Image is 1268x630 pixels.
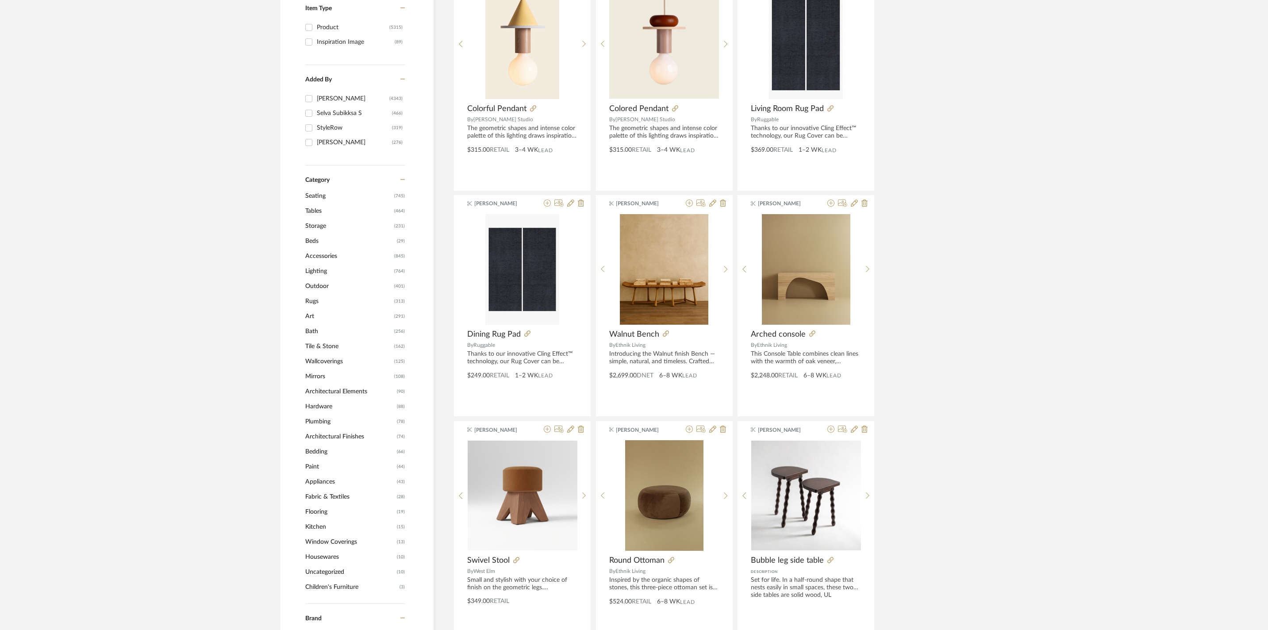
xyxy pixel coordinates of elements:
span: $315.00 [609,147,632,153]
span: $315.00 [467,147,490,153]
span: Retail [632,599,651,605]
div: (276) [392,135,403,150]
span: Lead [822,147,837,154]
img: Dining Rug Pad [485,214,559,325]
span: Fabric & Textiles [305,489,395,504]
span: Paint [305,459,395,474]
span: (74) [397,430,405,444]
span: (15) [397,520,405,534]
span: (464) [394,204,405,218]
span: Round Ottoman [609,556,665,565]
img: Arched console [762,214,850,325]
span: (13) [397,535,405,549]
span: Wallcoverings [305,354,392,369]
div: Description [751,568,861,576]
div: StyleRow [317,121,392,135]
img: Bubble leg side table [751,441,861,550]
img: Swivel Stool [468,441,577,550]
span: 6–8 WK [659,371,682,380]
span: Category [305,177,330,184]
span: Living Room Rug Pad [751,104,824,114]
span: (745) [394,189,405,203]
div: [PERSON_NAME] [317,135,392,150]
span: Retail [490,147,509,153]
div: (4343) [389,92,403,106]
div: (89) [395,35,403,49]
span: Architectural Elements [305,384,395,399]
span: Colorful Pendant [467,104,526,114]
span: (66) [397,445,405,459]
span: Seating [305,188,392,204]
span: $249.00 [467,373,490,379]
span: [PERSON_NAME] [474,426,530,434]
span: Dining Rug Pad [467,330,521,339]
div: Introducing the Walnut finish Bench — simple, natural, and timeless. Crafted from real trees, it ... [609,350,719,365]
span: Hardware [305,399,395,414]
span: (43) [397,475,405,489]
span: By [751,117,757,122]
span: Walnut Bench [609,330,659,339]
span: Bath [305,324,392,339]
span: Bedding [305,444,395,459]
div: Product [317,20,389,35]
span: Retail [778,373,798,379]
span: Outdoor [305,279,392,294]
span: Tile & Stone [305,339,392,354]
span: Lead [682,373,697,379]
span: By [609,342,615,348]
span: 1–2 WK [515,371,538,380]
div: Set for life. In a half-round shape that nests easily in small spaces, these two side tables are ... [751,576,861,598]
div: (319) [392,121,403,135]
span: [PERSON_NAME] [758,200,814,207]
span: Beds [305,234,395,249]
span: Flooring [305,504,395,519]
span: (44) [397,460,405,474]
span: Lead [680,147,695,154]
img: Walnut Bench [620,214,708,325]
span: 1–2 WK [799,146,822,155]
span: Retail [490,373,509,379]
span: By [467,569,473,574]
span: Added By [305,77,332,83]
div: Inspiration Image [317,35,395,49]
span: (764) [394,264,405,278]
span: Item Type [305,5,332,12]
span: (29) [397,234,405,248]
span: Lighting [305,264,392,279]
span: [PERSON_NAME] Studio [615,117,675,122]
span: Window Coverings [305,534,395,549]
div: The geometric shapes and intense color palette of this lighting draws inspiration from the Bauhau... [609,125,719,140]
span: DNET [637,373,653,379]
span: Arched console [751,330,806,339]
span: Tables [305,204,392,219]
span: (313) [394,294,405,308]
span: Lead [826,373,841,379]
span: Storage [305,219,392,234]
span: [PERSON_NAME] [474,200,530,207]
span: Lead [538,373,553,379]
span: By [467,117,473,122]
span: West Elm [473,569,495,574]
span: (401) [394,279,405,293]
span: $524.00 [609,599,632,605]
span: $2,699.00 [609,373,637,379]
span: Plumbing [305,414,395,429]
span: (10) [397,550,405,564]
span: (28) [397,490,405,504]
span: 6–8 WK [803,371,826,380]
div: The geometric shapes and intense color palette of this lighting draws inspiration from the Bauhau... [467,125,577,140]
span: By [751,342,757,348]
span: 6–8 WK [657,597,680,607]
span: By [467,342,473,348]
span: (125) [394,354,405,369]
div: Small and stylish with your choice of finish on the geometric legs. GREENGUARD Gold Certified for... [467,576,577,592]
div: (5315) [389,20,403,35]
span: Rugs [305,294,392,309]
span: (3) [400,580,405,594]
span: (10) [397,565,405,579]
span: (90) [397,384,405,399]
span: (88) [397,400,405,414]
span: Ethnik Living [615,342,646,348]
div: [PERSON_NAME] [317,92,389,106]
div: (466) [392,106,403,120]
